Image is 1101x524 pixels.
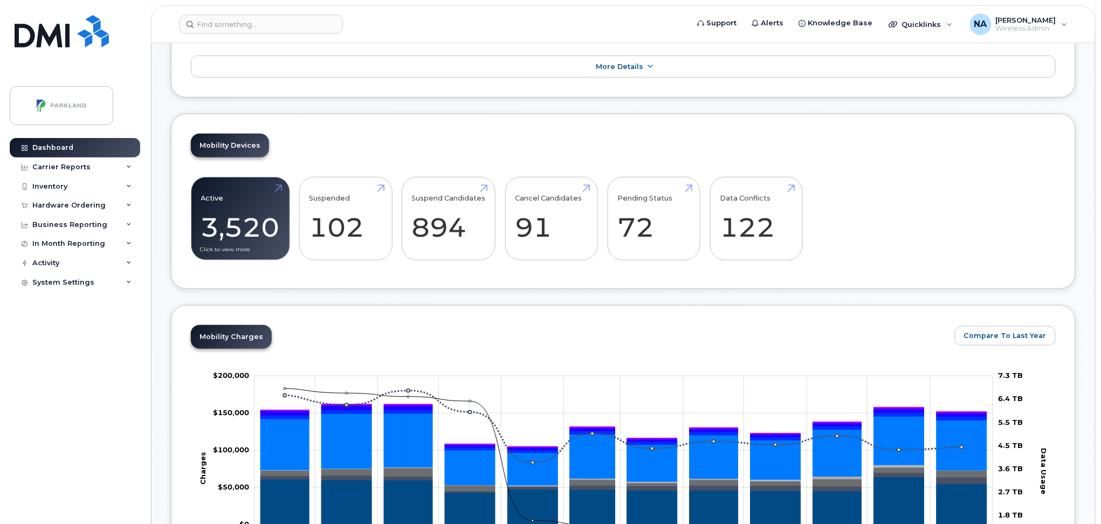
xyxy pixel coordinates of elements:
tspan: 3.6 TB [999,464,1023,473]
a: Support [690,12,744,34]
g: $0 [218,483,249,492]
tspan: $100,000 [213,446,249,454]
tspan: Charges [198,452,207,485]
tspan: 7.3 TB [999,371,1023,380]
g: Features [260,413,987,485]
tspan: 6.4 TB [999,395,1023,403]
g: $0 [213,371,249,380]
a: Mobility Charges [191,325,272,349]
g: Roaming [260,473,987,493]
a: Pending Status 72 [617,183,690,254]
tspan: 2.7 TB [999,487,1023,496]
span: [PERSON_NAME] [996,16,1056,24]
a: Active 3,520 [201,183,280,254]
g: $0 [213,409,249,417]
a: Data Conflicts 122 [720,183,793,254]
g: $0 [213,446,249,454]
tspan: 5.5 TB [999,418,1023,426]
button: Compare To Last Year [955,326,1056,346]
tspan: Data Usage [1040,448,1048,494]
tspan: $150,000 [213,409,249,417]
a: Alerts [744,12,791,34]
div: Nahid Anjum [962,13,1075,35]
span: Alerts [761,18,783,29]
tspan: 4.5 TB [999,441,1023,450]
tspan: 1.8 TB [999,511,1023,520]
a: Suspend Candidates 894 [412,183,486,254]
tspan: $50,000 [218,483,249,492]
span: More Details [596,63,643,71]
tspan: $200,000 [213,371,249,380]
a: Mobility Devices [191,134,269,157]
a: Knowledge Base [791,12,880,34]
input: Find something... [180,15,343,34]
span: Support [706,18,737,29]
span: Quicklinks [902,20,941,29]
span: Compare To Last Year [964,330,1047,341]
span: NA [974,18,987,31]
a: Cancel Candidates 91 [515,183,588,254]
span: Knowledge Base [808,18,873,29]
div: Quicklinks [882,13,960,35]
span: Wireless Admin [996,24,1056,33]
a: Suspended 102 [309,183,382,254]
